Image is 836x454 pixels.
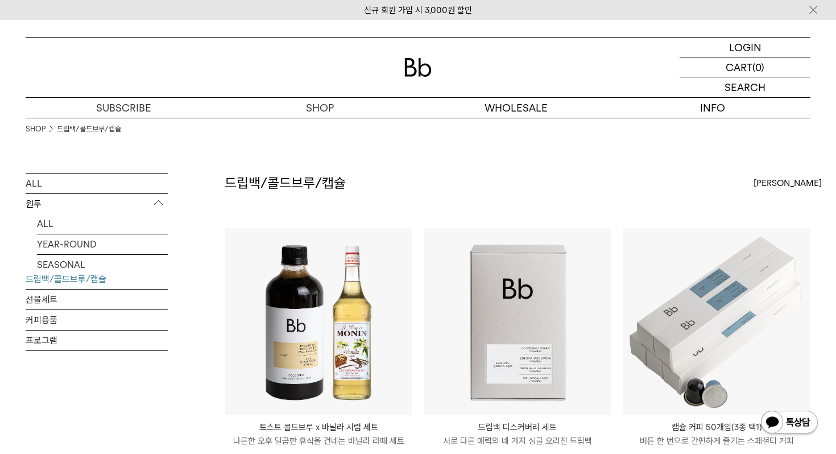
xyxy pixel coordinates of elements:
[26,269,168,289] a: 드립백/콜드브루/캡슐
[364,5,472,15] a: 신규 회원 가입 시 3,000원 할인
[26,123,45,135] a: SHOP
[614,98,810,118] p: INFO
[680,57,810,77] a: CART (0)
[26,174,168,193] a: ALL
[37,214,168,234] a: ALL
[623,420,810,434] p: 캡슐 커피 50개입(3종 택1)
[26,331,168,350] a: 프로그램
[225,420,412,448] a: 토스트 콜드브루 x 바닐라 시럽 세트 나른한 오후 달콤한 휴식을 건네는 바닐라 라떼 세트
[424,228,611,415] img: 드립백 디스커버리 세트
[726,57,752,77] p: CART
[680,38,810,57] a: LOGIN
[754,176,822,190] span: [PERSON_NAME]
[26,290,168,309] a: 선물세트
[225,174,346,193] h2: 드립백/콜드브루/캡슐
[26,98,222,118] a: SUBSCRIBE
[623,228,810,415] img: 캡슐 커피 50개입(3종 택1)
[57,123,121,135] a: 드립백/콜드브루/캡슐
[623,420,810,448] a: 캡슐 커피 50개입(3종 택1) 버튼 한 번으로 간편하게 즐기는 스페셜티 커피
[26,310,168,330] a: 커피용품
[225,420,412,434] p: 토스트 콜드브루 x 바닐라 시럽 세트
[26,194,168,214] p: 원두
[222,98,418,118] a: SHOP
[37,255,168,275] a: SEASONAL
[424,434,611,448] p: 서로 다른 매력의 네 가지 싱글 오리진 드립백
[225,434,412,448] p: 나른한 오후 달콤한 휴식을 건네는 바닐라 라떼 세트
[760,410,819,437] img: 카카오톡 채널 1:1 채팅 버튼
[418,98,614,118] p: WHOLESALE
[725,77,765,97] p: SEARCH
[623,434,810,448] p: 버튼 한 번으로 간편하게 즐기는 스페셜티 커피
[424,420,611,434] p: 드립백 디스커버리 세트
[225,228,412,415] img: 토스트 콜드브루 x 바닐라 시럽 세트
[424,420,611,448] a: 드립백 디스커버리 세트 서로 다른 매력의 네 가지 싱글 오리진 드립백
[729,38,761,57] p: LOGIN
[752,57,764,77] p: (0)
[37,234,168,254] a: YEAR-ROUND
[404,58,432,77] img: 로고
